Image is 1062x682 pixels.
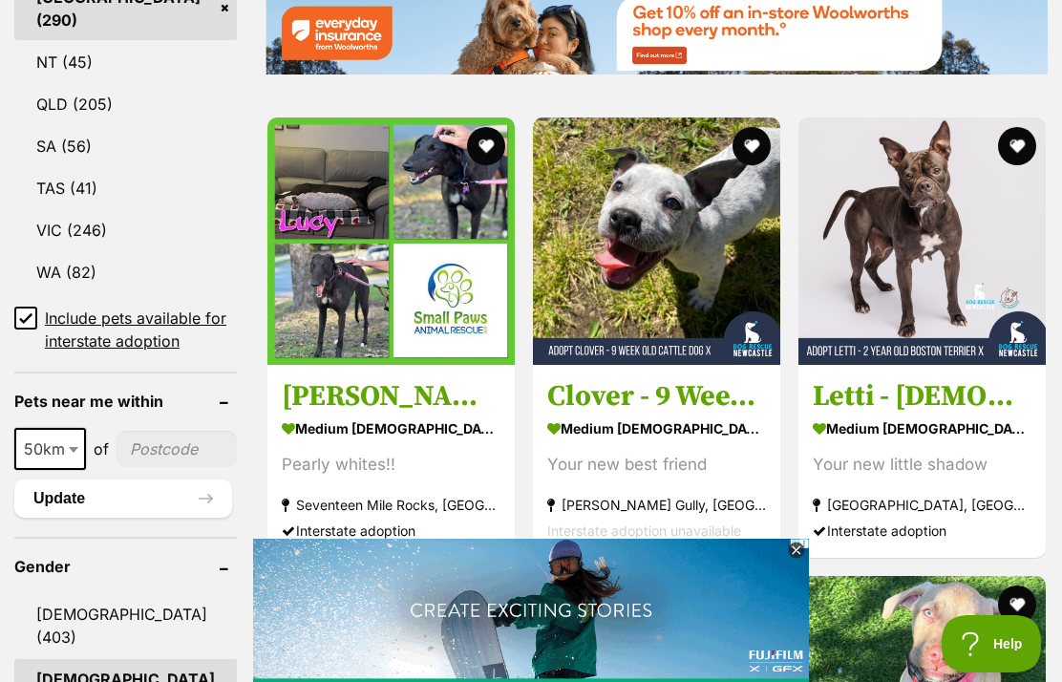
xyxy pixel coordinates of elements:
button: favourite [998,127,1036,165]
span: of [94,437,109,460]
a: QLD (205) [14,84,237,124]
a: [PERSON_NAME] medium [DEMOGRAPHIC_DATA] Dog Pearly whites!! Seventeen Mile Rocks, [GEOGRAPHIC_DAT... [267,364,515,558]
strong: [PERSON_NAME] Gully, [GEOGRAPHIC_DATA] [547,492,766,518]
iframe: Help Scout Beacon - Open [942,615,1043,672]
header: Gender [14,558,237,575]
div: Pearly whites!! [282,452,500,478]
a: WA (82) [14,252,237,292]
button: favourite [733,127,771,165]
a: Include pets available for interstate adoption [14,307,237,352]
button: favourite [467,127,505,165]
div: Interstate adoption [813,518,1031,543]
a: VIC (246) [14,210,237,250]
a: Letti - [DEMOGRAPHIC_DATA] Boston Terrier X Staffy medium [DEMOGRAPHIC_DATA] Dog Your new little ... [798,364,1046,558]
img: Clover - 9 Week Old Cattle Dog X - Australian Cattle Dog [533,117,780,365]
a: SA (56) [14,126,237,166]
button: Update [14,480,232,518]
button: favourite [998,586,1036,624]
header: Pets near me within [14,393,237,410]
span: 50km [16,436,84,462]
h3: Clover - 9 Week Old Cattle Dog X [547,378,766,415]
h3: Letti - [DEMOGRAPHIC_DATA] Boston Terrier X Staffy [813,378,1031,415]
strong: [GEOGRAPHIC_DATA], [GEOGRAPHIC_DATA] [813,492,1031,518]
span: Interstate adoption unavailable [547,522,741,539]
img: Letti - 2 Year Old Boston Terrier X Staffy - Boston Terrier x American Staffordshire Terrier Dog [798,117,1046,365]
div: Your new best friend [547,452,766,478]
a: TAS (41) [14,168,237,208]
strong: medium [DEMOGRAPHIC_DATA] Dog [282,415,500,442]
a: [DEMOGRAPHIC_DATA] (403) [14,594,237,657]
span: 50km [14,428,86,470]
strong: medium [DEMOGRAPHIC_DATA] Dog [813,415,1031,442]
div: Your new little shadow [813,452,1031,478]
strong: medium [DEMOGRAPHIC_DATA] Dog [547,415,766,442]
h3: [PERSON_NAME] [282,378,500,415]
strong: Seventeen Mile Rocks, [GEOGRAPHIC_DATA] [282,492,500,518]
iframe: Advertisement [183,586,879,672]
a: Clover - 9 Week Old Cattle Dog X medium [DEMOGRAPHIC_DATA] Dog Your new best friend [PERSON_NAME]... [533,364,780,558]
input: postcode [117,431,237,467]
div: Interstate adoption [282,518,500,543]
span: Include pets available for interstate adoption [45,307,237,352]
a: NT (45) [14,42,237,82]
img: Lucy - Greyhound Dog [267,117,515,365]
